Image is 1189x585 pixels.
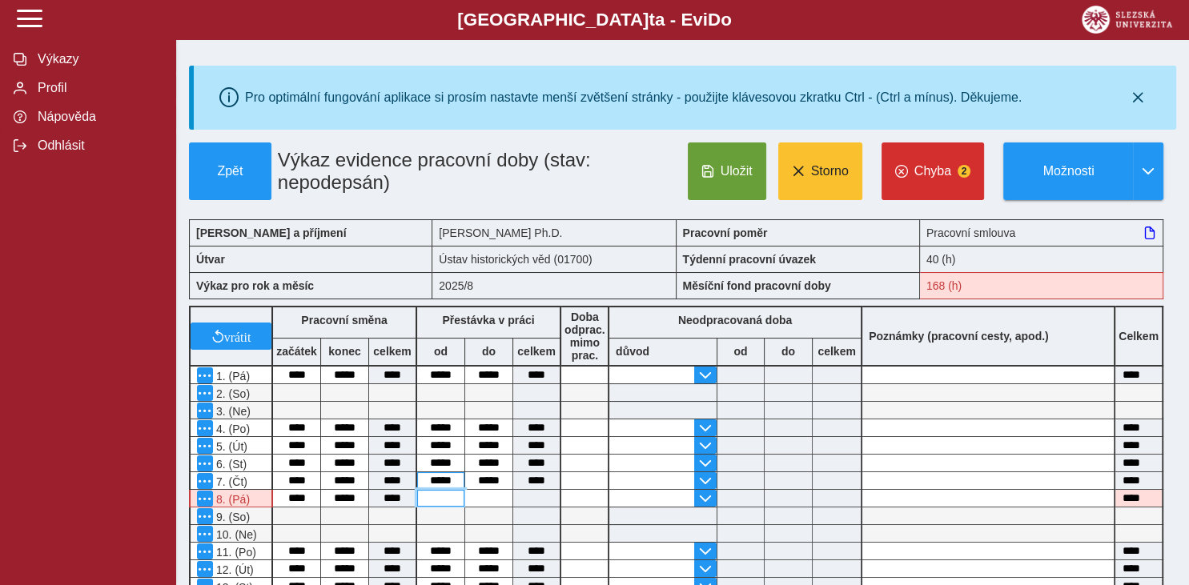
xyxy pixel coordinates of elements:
[649,10,654,30] span: t
[765,345,812,358] b: do
[213,493,250,506] span: 8. (Pá)
[33,138,163,153] span: Odhlásit
[213,546,256,559] span: 11. (Po)
[213,423,250,435] span: 4. (Po)
[513,345,560,358] b: celkem
[321,345,368,358] b: konec
[920,246,1163,272] div: 40 (h)
[862,330,1055,343] b: Poznámky (pracovní cesty, apod.)
[683,226,768,239] b: Pracovní poměr
[197,491,213,507] button: Menu
[197,455,213,471] button: Menu
[301,314,387,327] b: Pracovní směna
[196,164,264,178] span: Zpět
[616,345,649,358] b: důvod
[958,165,970,178] span: 2
[213,440,247,453] span: 5. (Út)
[189,142,271,200] button: Zpět
[564,311,605,362] b: Doba odprac. mimo prac.
[369,345,416,358] b: celkem
[197,543,213,559] button: Menu
[33,81,163,95] span: Profil
[197,561,213,577] button: Menu
[882,142,984,200] button: Chyba2
[417,345,464,358] b: od
[432,272,676,299] div: 2025/8
[213,405,251,418] span: 3. (Ne)
[432,219,676,246] div: [PERSON_NAME] Ph.D.
[1082,6,1172,34] img: logo_web_su.png
[271,142,601,200] h1: Výkaz evidence pracovní doby (stav: nepodepsán)
[33,52,163,66] span: Výkazy
[197,508,213,524] button: Menu
[1003,142,1133,200] button: Možnosti
[1119,330,1159,343] b: Celkem
[245,90,1022,105] div: Pro optimální fungování aplikace si prosím nastavte menší zvětšení stránky - použijte klávesovou ...
[213,458,247,471] span: 6. (St)
[213,475,247,488] span: 7. (Čt)
[778,142,862,200] button: Storno
[197,438,213,454] button: Menu
[213,528,257,541] span: 10. (Ne)
[920,272,1163,299] div: Fond pracovní doby (168 h) a součet hodin (168:30 h) se neshodují!
[721,164,753,178] span: Uložit
[920,219,1163,246] div: Pracovní smlouva
[48,10,1141,30] b: [GEOGRAPHIC_DATA] a - Evi
[197,420,213,436] button: Menu
[197,473,213,489] button: Menu
[465,345,512,358] b: do
[196,226,346,239] b: [PERSON_NAME] a příjmení
[717,345,764,358] b: od
[813,345,861,358] b: celkem
[197,385,213,401] button: Menu
[197,526,213,542] button: Menu
[33,110,163,124] span: Nápověda
[683,279,831,292] b: Měsíční fond pracovní doby
[688,142,766,200] button: Uložit
[224,330,251,343] span: vrátit
[811,164,849,178] span: Storno
[721,10,732,30] span: o
[914,164,951,178] span: Chyba
[213,563,254,576] span: 12. (Út)
[683,253,817,266] b: Týdenní pracovní úvazek
[213,511,250,523] span: 9. (So)
[432,246,676,272] div: Ústav historických věd (01700)
[197,367,213,383] button: Menu
[191,323,271,350] button: vrátit
[678,314,792,327] b: Neodpracovaná doba
[442,314,534,327] b: Přestávka v práci
[196,253,225,266] b: Útvar
[196,279,314,292] b: Výkaz pro rok a měsíc
[273,345,320,358] b: začátek
[1017,164,1120,178] span: Možnosti
[197,403,213,419] button: Menu
[213,387,250,400] span: 2. (So)
[213,370,250,383] span: 1. (Pá)
[189,490,273,507] div: Po 6 hodinách nepřetržité práce je nutná přestávka v práci na jídlo a oddech v trvání nejméně 30 ...
[708,10,721,30] span: D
